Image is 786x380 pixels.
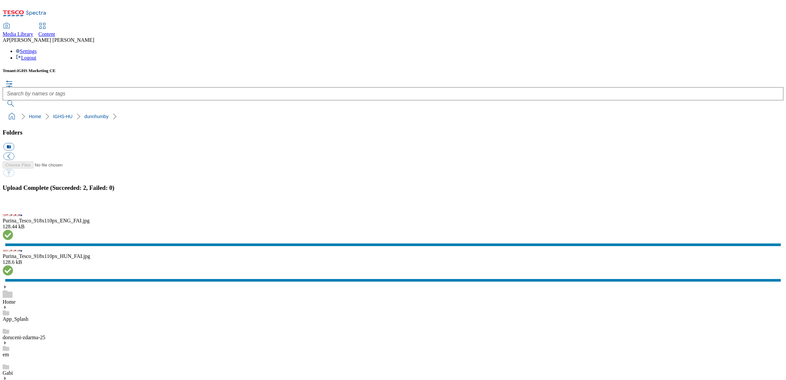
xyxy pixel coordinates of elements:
h3: Upload Complete (Succeeded: 2, Failed: 0) [3,184,783,191]
div: 128.44 kB [3,224,783,230]
span: iGHS Marketing CE [17,68,56,73]
a: Home [29,114,41,119]
h5: Tenant: [3,68,783,73]
h3: Folders [3,129,783,136]
div: Purina_Tesco_918x110px_ENG_FAI.jpg [3,218,783,224]
a: Logout [16,55,36,61]
a: Home [3,299,15,305]
div: Purina_Tesco_918x110px_HUN_FAI.jpg [3,253,783,259]
a: doruceni-zdarma-25 [3,335,45,340]
div: 128.6 kB [3,259,783,265]
a: Gabi [3,370,13,376]
input: Search by names or tags [3,87,783,100]
span: AP [3,37,9,43]
a: IGHS-HU [53,114,72,119]
span: [PERSON_NAME] [PERSON_NAME] [9,37,94,43]
a: Content [38,23,55,37]
a: Settings [16,48,37,54]
a: App_Splash [3,316,28,322]
a: home [7,111,17,122]
nav: breadcrumb [3,110,783,123]
img: preview [3,214,22,216]
img: preview [3,250,22,252]
span: Content [38,31,55,37]
a: Media Library [3,23,33,37]
span: Media Library [3,31,33,37]
a: dunnhumby [84,114,108,119]
a: em [3,352,9,357]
